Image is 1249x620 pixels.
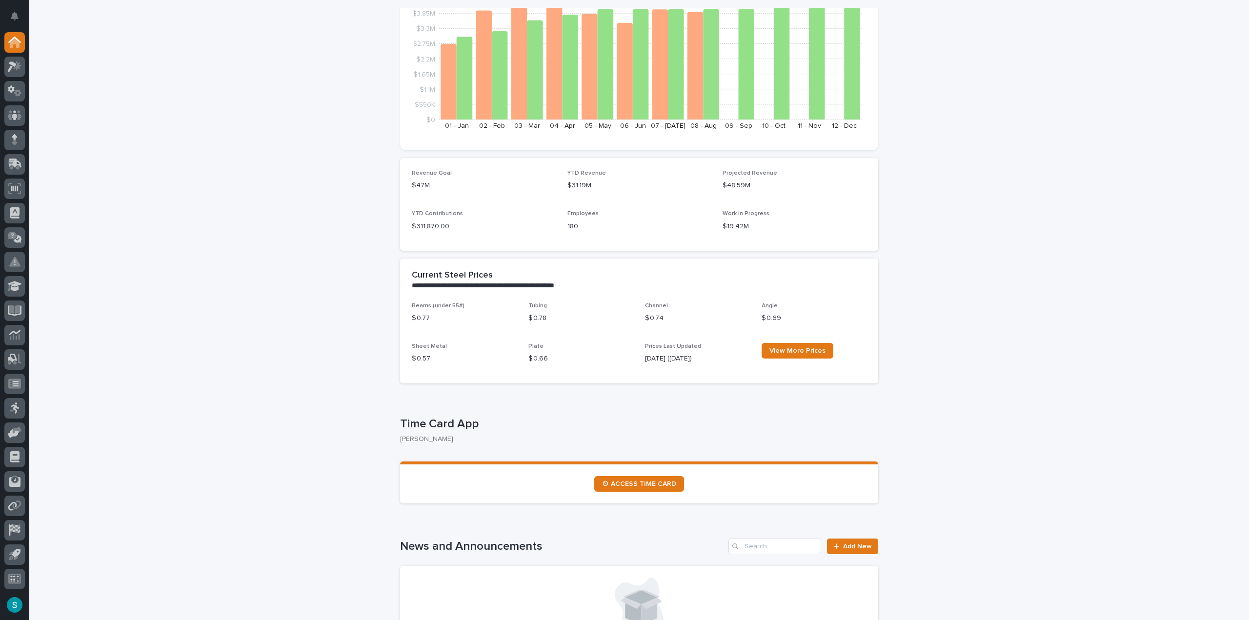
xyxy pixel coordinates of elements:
[762,313,866,323] p: $ 0.69
[412,343,447,349] span: Sheet Metal
[594,476,684,492] a: ⏲ ACCESS TIME CARD
[445,122,469,129] text: 01 - Jan
[528,303,547,309] span: Tubing
[479,122,505,129] text: 02 - Feb
[602,480,676,487] span: ⏲ ACCESS TIME CARD
[798,122,821,129] text: 11 - Nov
[412,313,517,323] p: $ 0.77
[413,71,435,78] tspan: $1.65M
[651,122,685,129] text: 07 - [DATE]
[412,170,452,176] span: Revenue Goal
[416,25,435,32] tspan: $3.3M
[762,303,778,309] span: Angle
[567,221,711,232] p: 180
[412,221,556,232] p: $ 311,870.00
[723,180,866,191] p: $48.59M
[412,354,517,364] p: $ 0.57
[412,270,493,281] h2: Current Steel Prices
[413,40,435,47] tspan: $2.75M
[645,303,668,309] span: Channel
[645,313,750,323] p: $ 0.74
[567,170,606,176] span: YTD Revenue
[645,343,701,349] span: Prices Last Updated
[723,211,769,217] span: Work in Progress
[415,101,435,108] tspan: $550K
[420,86,435,93] tspan: $1.1M
[762,122,786,129] text: 10 - Oct
[412,211,463,217] span: YTD Contributions
[400,435,870,443] p: [PERSON_NAME]
[412,180,556,191] p: $47M
[412,10,435,17] tspan: $3.85M
[769,347,826,354] span: View More Prices
[620,122,646,129] text: 06 - Jun
[528,343,544,349] span: Plate
[843,543,872,550] span: Add New
[528,354,633,364] p: $ 0.66
[400,417,874,431] p: Time Card App
[832,122,857,129] text: 12 - Dec
[584,122,611,129] text: 05 - May
[400,540,725,554] h1: News and Announcements
[567,180,711,191] p: $31.19M
[528,313,633,323] p: $ 0.78
[723,170,777,176] span: Projected Revenue
[426,117,435,123] tspan: $0
[4,6,25,26] button: Notifications
[723,221,866,232] p: $19.42M
[728,539,821,554] input: Search
[725,122,752,129] text: 09 - Sep
[645,354,750,364] p: [DATE] ([DATE])
[567,211,599,217] span: Employees
[550,122,575,129] text: 04 - Apr
[762,343,833,359] a: View More Prices
[12,12,25,27] div: Notifications
[690,122,717,129] text: 08 - Aug
[4,595,25,615] button: users-avatar
[412,303,464,309] span: Beams (under 55#)
[416,56,435,62] tspan: $2.2M
[514,122,540,129] text: 03 - Mar
[827,539,878,554] a: Add New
